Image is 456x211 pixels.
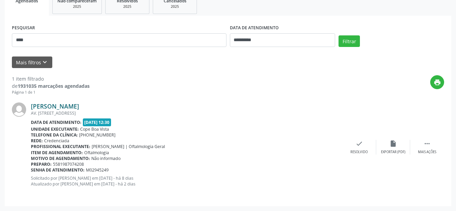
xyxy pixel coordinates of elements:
span: [PHONE_NUMBER] [79,132,115,138]
b: Profissional executante: [31,144,90,149]
button: Mais filtroskeyboard_arrow_down [12,56,52,68]
b: Senha de atendimento: [31,167,85,173]
div: 2025 [158,4,192,9]
a: [PERSON_NAME] [31,102,79,110]
label: PESQUISAR [12,23,35,33]
span: [DATE] 12:30 [83,118,111,126]
b: Rede: [31,138,43,144]
div: Página 1 de 1 [12,90,90,95]
div: 2025 [57,4,97,9]
b: Motivo de agendamento: [31,156,90,161]
div: Exportar (PDF) [381,150,405,155]
span: [PERSON_NAME] | Oftalmologia Geral [92,144,165,149]
span: Não informado [91,156,121,161]
strong: 1931035 marcações agendadas [18,83,90,89]
button: print [430,75,444,89]
b: Telefone da clínica: [31,132,78,138]
i: insert_drive_file [389,140,397,147]
b: Preparo: [31,161,52,167]
img: img [12,102,26,117]
div: 2025 [110,4,144,9]
div: 1 item filtrado [12,75,90,82]
b: Data de atendimento: [31,119,81,125]
i: check [355,140,363,147]
span: Cope Boa Vista [80,126,109,132]
span: 5581987074208 [53,161,84,167]
button: Filtrar [339,35,360,47]
i: print [434,79,441,86]
div: AV. [STREET_ADDRESS] [31,110,342,116]
b: Item de agendamento: [31,150,83,156]
span: M02945249 [86,167,109,173]
label: DATA DE ATENDIMENTO [230,23,279,33]
i:  [423,140,431,147]
span: Oftalmologia [84,150,109,156]
span: Credenciada [44,138,69,144]
i: keyboard_arrow_down [41,59,49,66]
div: Mais ações [418,150,436,155]
p: Solicitado por [PERSON_NAME] em [DATE] - há 8 dias Atualizado por [PERSON_NAME] em [DATE] - há 2 ... [31,175,342,187]
b: Unidade executante: [31,126,79,132]
div: de [12,82,90,90]
div: Resolvido [350,150,368,155]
